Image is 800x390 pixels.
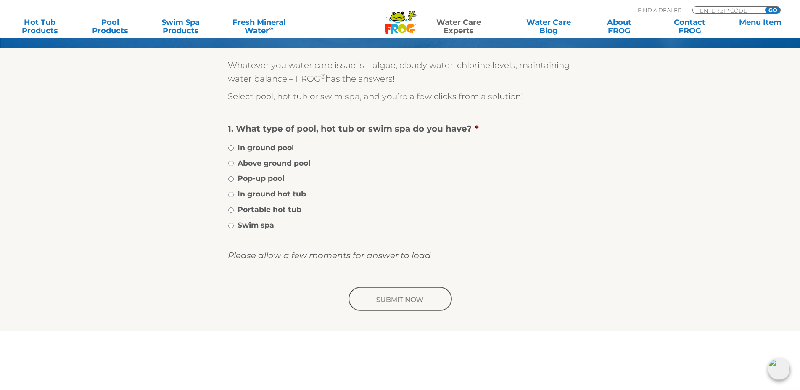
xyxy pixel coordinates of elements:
label: Portable hot tub [238,204,301,215]
a: PoolProducts [79,18,142,35]
p: Find A Dealer [638,6,681,14]
a: Menu Item [729,18,792,35]
a: Hot TubProducts [8,18,71,35]
a: Water CareBlog [517,18,580,35]
p: Select pool, hot tub or swim spa, and you’re a few clicks from a solution! [228,90,573,103]
p: Whatever you water care issue is – algae, cloudy water, chlorine levels, maintaining water balanc... [228,58,573,85]
label: In ground hot tub [238,188,306,199]
a: Swim SpaProducts [149,18,212,35]
a: ContactFROG [658,18,721,35]
sup: ∞ [269,25,273,32]
a: AboutFROG [588,18,651,35]
img: openIcon [768,358,790,380]
label: Pop-up pool [238,173,284,184]
sup: ® [320,72,325,80]
a: Water CareExperts [408,18,510,35]
input: Submit [347,286,454,313]
i: Please allow a few moments for answer to load [228,250,431,260]
input: Zip Code Form [699,7,756,14]
input: GO [765,7,780,13]
label: 1. What type of pool, hot tub or swim spa do you have? [228,123,566,134]
label: In ground pool [238,142,294,153]
label: Swim spa [238,220,274,231]
a: Fresh MineralWater∞ [220,18,298,35]
label: Above ground pool [238,158,310,169]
